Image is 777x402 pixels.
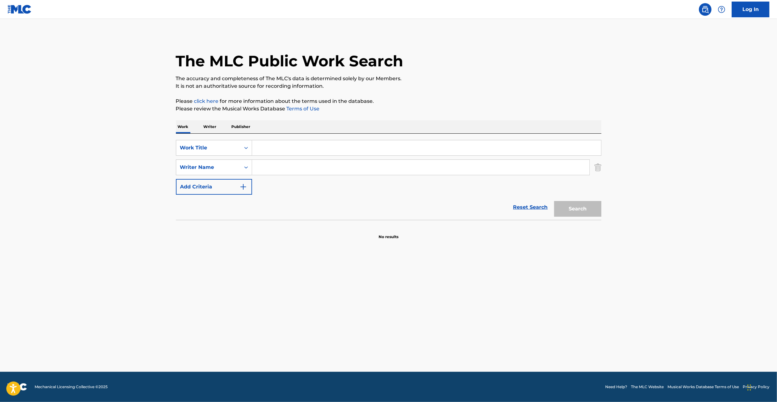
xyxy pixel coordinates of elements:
a: Log In [732,2,769,17]
a: The MLC Website [631,384,664,390]
img: MLC Logo [8,5,32,14]
a: Musical Works Database Terms of Use [667,384,739,390]
div: Help [715,3,728,16]
p: The accuracy and completeness of The MLC's data is determined solely by our Members. [176,75,601,82]
img: Delete Criterion [594,159,601,175]
a: Public Search [699,3,712,16]
p: It is not an authoritative source for recording information. [176,82,601,90]
a: Reset Search [510,200,551,214]
p: Please for more information about the terms used in the database. [176,98,601,105]
p: Publisher [230,120,252,133]
p: Work [176,120,190,133]
button: Add Criteria [176,179,252,195]
img: 9d2ae6d4665cec9f34b9.svg [239,183,247,191]
div: Writer Name [180,164,237,171]
p: Please review the Musical Works Database [176,105,601,113]
a: Need Help? [605,384,627,390]
img: search [701,6,709,13]
p: Writer [202,120,218,133]
a: click here [194,98,219,104]
div: Work Title [180,144,237,152]
form: Search Form [176,140,601,220]
img: help [718,6,725,13]
a: Privacy Policy [743,384,769,390]
iframe: Chat Widget [746,372,777,402]
img: logo [8,383,27,391]
p: No results [379,226,398,240]
h1: The MLC Public Work Search [176,52,403,70]
a: Terms of Use [285,106,320,112]
span: Mechanical Licensing Collective © 2025 [35,384,108,390]
div: Drag [747,378,751,397]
